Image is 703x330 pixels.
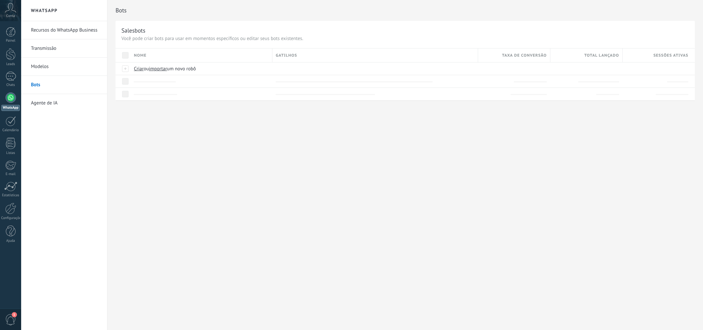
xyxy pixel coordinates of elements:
[1,172,20,176] div: E-mail
[116,4,695,17] h2: Bots
[21,94,107,112] li: Agente de IA
[134,52,146,59] span: Nome
[1,216,20,220] div: Configurações
[31,76,101,94] a: Bots
[276,52,297,59] span: Gatilhos
[121,27,145,34] div: Salesbots
[502,52,546,59] span: Taxa de conversão
[584,52,619,59] span: Total lançado
[21,39,107,58] li: Transmissão
[144,66,149,72] span: ou
[623,62,688,75] div: Bots
[31,58,101,76] a: Modelos
[21,76,107,94] li: Bots
[1,39,20,43] div: Painel
[21,21,107,39] li: Recursos do WhatsApp Business
[1,239,20,243] div: Ajuda
[31,39,101,58] a: Transmissão
[1,105,20,111] div: WhatsApp
[149,66,167,72] span: importar
[1,193,20,198] div: Estatísticas
[121,35,689,42] p: Você pode criar bots para usar em momentos específicos ou editar seus bots existentes.
[1,128,20,132] div: Calendário
[1,151,20,155] div: Listas
[12,312,17,317] span: 1
[550,62,619,75] div: Bots
[31,21,101,39] a: Recursos do WhatsApp Business
[167,66,196,72] span: um novo robô
[1,62,20,66] div: Leads
[31,94,101,112] a: Agente de IA
[654,52,688,59] span: Sessões ativas
[1,83,20,87] div: Chats
[134,66,144,72] span: Criar
[6,14,15,18] span: Conta
[21,58,107,76] li: Modelos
